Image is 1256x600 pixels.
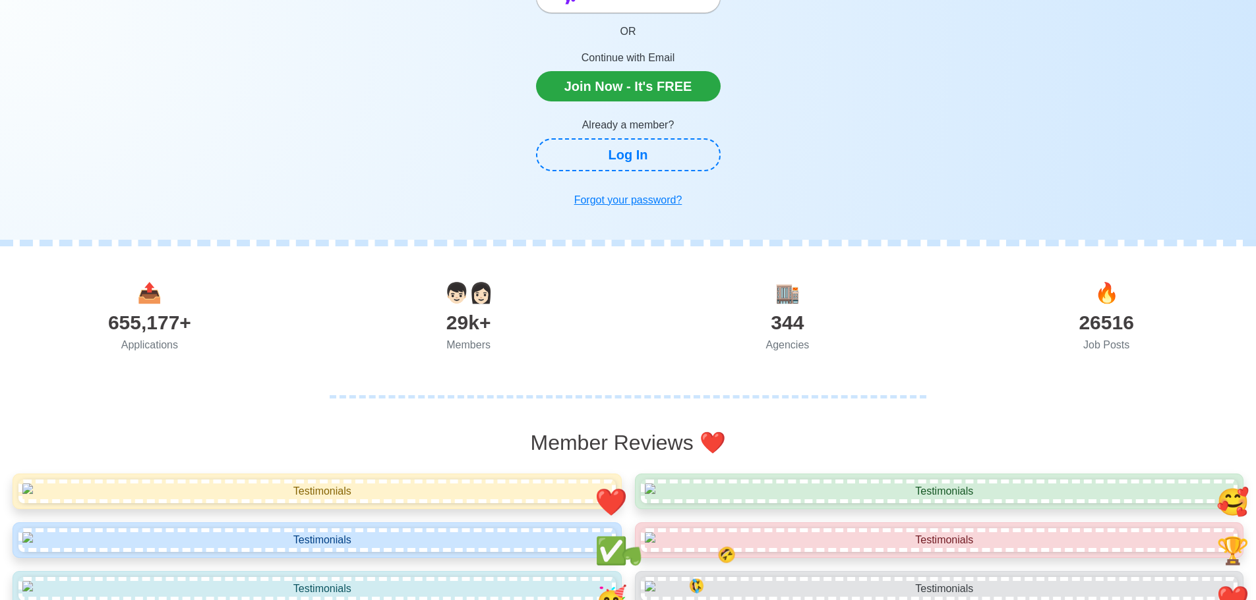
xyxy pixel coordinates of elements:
span: jobs [1094,282,1119,304]
span: Random emoji [617,537,651,572]
a: Join Now - It's FREE [536,71,721,101]
span: agencies [775,282,800,304]
p: Already a member? [536,117,721,133]
h2: Member Reviews [10,430,1246,455]
div: Agencies [628,337,947,353]
img: Testimonials [18,479,616,503]
u: Forgot your password? [574,194,682,205]
div: 29k+ [309,308,628,337]
span: applications [137,282,162,304]
span: smiley [595,536,628,565]
span: emoji [700,431,726,454]
img: Testimonials [641,479,1238,503]
img: Testimonials [641,528,1238,552]
p: OR [536,24,721,40]
a: Forgot your password? [536,187,721,213]
span: smiley [595,487,628,516]
div: 344 [628,308,947,337]
div: Members [309,337,628,353]
span: users [444,282,493,304]
span: Random emoji [684,573,709,598]
span: smiley [1216,487,1249,516]
p: Continue with Email [536,50,721,66]
span: smiley [1216,536,1249,565]
img: Testimonials [18,528,616,552]
a: Log In [536,138,721,171]
span: Random emoji [712,540,741,570]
